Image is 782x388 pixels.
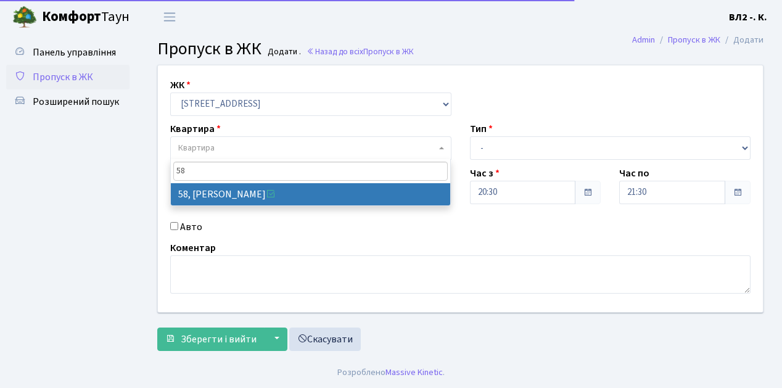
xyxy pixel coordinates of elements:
[729,10,767,25] a: ВЛ2 -. К.
[180,220,202,234] label: Авто
[470,166,500,181] label: Час з
[6,40,130,65] a: Панель управління
[729,10,767,24] b: ВЛ2 -. К.
[170,241,216,255] label: Коментар
[33,70,93,84] span: Пропуск в ЖК
[470,122,493,136] label: Тип
[157,36,261,61] span: Пропуск в ЖК
[289,328,361,351] a: Скасувати
[154,7,185,27] button: Переключити навігацію
[170,122,221,136] label: Квартира
[668,33,720,46] a: Пропуск в ЖК
[363,46,414,57] span: Пропуск в ЖК
[265,47,301,57] small: Додати .
[157,328,265,351] button: Зберегти і вийти
[170,78,191,93] label: ЖК
[33,95,119,109] span: Розширений пошук
[42,7,101,27] b: Комфорт
[171,183,451,205] li: 58, [PERSON_NAME]
[614,27,782,53] nav: breadcrumb
[632,33,655,46] a: Admin
[6,65,130,89] a: Пропуск в ЖК
[720,33,763,47] li: Додати
[307,46,414,57] a: Назад до всіхПропуск в ЖК
[33,46,116,59] span: Панель управління
[6,89,130,114] a: Розширений пошук
[178,142,215,154] span: Квартира
[337,366,445,379] div: Розроблено .
[619,166,649,181] label: Час по
[181,332,257,346] span: Зберегти і вийти
[385,366,443,379] a: Massive Kinetic
[12,5,37,30] img: logo.png
[42,7,130,28] span: Таун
